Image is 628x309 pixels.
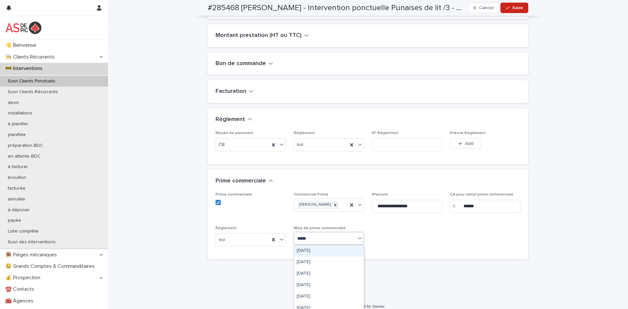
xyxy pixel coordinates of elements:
div: [PERSON_NAME] [297,200,332,209]
span: Règlement [294,131,315,135]
p: annulée [3,197,30,202]
p: à facturer [3,164,33,170]
p: à planifier [3,121,34,127]
div: 02/06/2025 [294,268,364,280]
h2: Montant prestation (HT ou TTC) [216,32,302,39]
span: Cancel [479,6,494,10]
span: Preuve Règlement [450,131,486,135]
p: 🚧 Interventions [3,65,48,72]
span: CA pour calcul prime commerciale [450,193,514,197]
p: brouillon [3,175,31,180]
button: Facturation [216,88,253,95]
button: Cancel [468,3,499,13]
span: Save [512,6,523,10]
p: 👋 Bienvenue [3,42,42,48]
p: facturée [3,186,31,191]
span: Add [465,141,473,146]
p: ☎️ Contacts [3,286,39,292]
div: 01/12/2025 [294,257,364,268]
button: Prime commerciale [216,178,273,185]
span: CB [218,141,225,148]
p: Suivi des interventions [3,239,61,245]
p: payée [3,218,26,223]
p: préparation BDC [3,143,48,148]
h2: Facturation [216,88,246,95]
p: installations [3,111,38,116]
p: 🪤 Pièges mécaniques [3,252,62,258]
span: Règlement [216,226,237,230]
p: en attente BDC [3,154,46,159]
span: Commercial Prime [294,193,328,197]
img: yKcqic14S0S6KrLdrqO6 [5,21,42,34]
div: 03/02/2025 [294,280,364,291]
p: Suivi Clients Récurrents [3,89,63,95]
span: Mois de prime commerciale [294,226,346,230]
p: Liste complète [3,229,44,234]
p: Suivi Clients Ponctuels [3,78,61,84]
p: devis [3,100,24,106]
h2: Règlement [216,116,245,123]
span: #facture [372,193,388,197]
button: Règlement [216,116,252,123]
div: 03/03/2025 [294,291,364,302]
div: € [450,200,463,213]
button: Montant prestation (HT ou TTC) [216,32,309,39]
h2: #285468 AUGER MAUREEN - Intervention ponctuelle Punaises de lit /3 - 202509.septembre 2025 - ADPN... [208,3,465,13]
div: 01/09/2025 [294,245,364,257]
p: 🧰 Agences [3,298,39,304]
button: Save [500,3,528,13]
p: 😃 Grands Comptes & Commanditaires [3,263,100,269]
span: Prime commerciale [216,193,252,197]
span: oui [297,141,303,148]
button: Bon de commande [216,60,273,67]
span: Moyen de paiement [216,131,253,135]
button: Add [450,138,481,149]
a: Powered By Stacker [351,304,384,308]
h2: Bon de commande [216,60,266,67]
p: à déposer [3,207,35,213]
p: 💰 Prospection [3,275,45,281]
span: N° Règlement [372,131,399,135]
span: oui [218,236,225,243]
h2: Prime commerciale [216,178,266,185]
p: planifiée [3,132,31,138]
p: 👨‍🍳 Clients Récurrents [3,54,60,60]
